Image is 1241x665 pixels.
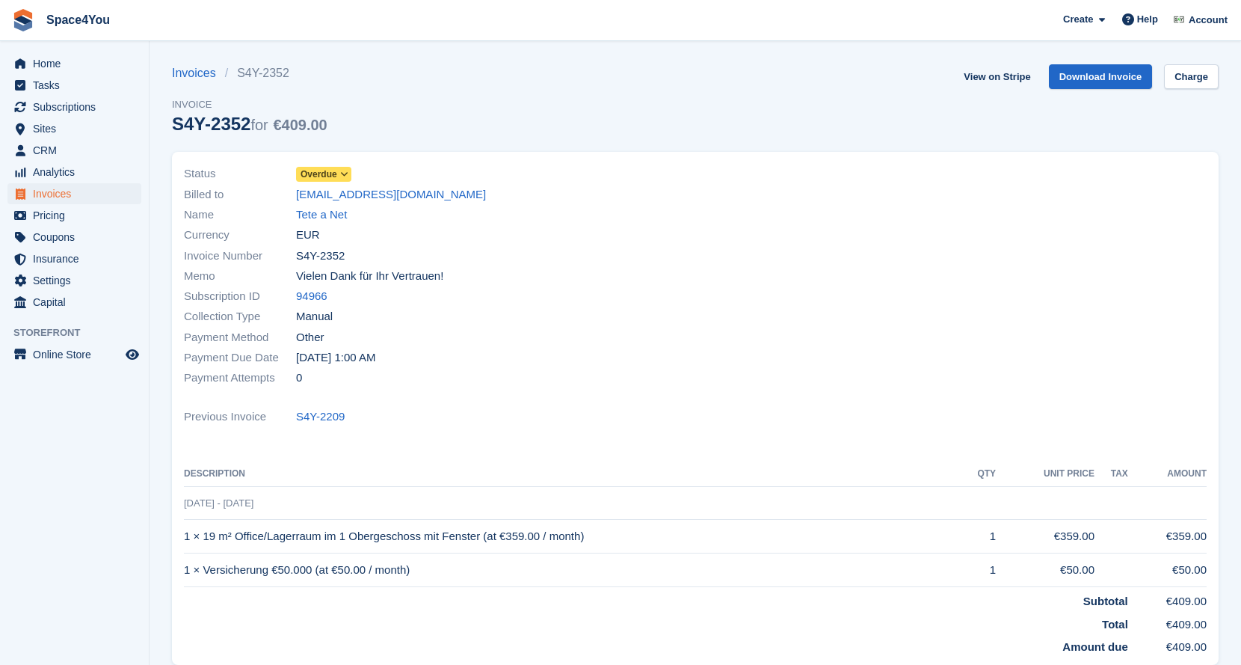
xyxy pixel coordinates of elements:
a: menu [7,227,141,248]
span: Invoice Number [184,248,296,265]
a: menu [7,118,141,139]
a: menu [7,248,141,269]
a: menu [7,292,141,313]
a: menu [7,75,141,96]
nav: breadcrumbs [172,64,327,82]
a: Charge [1164,64,1219,89]
a: [EMAIL_ADDRESS][DOMAIN_NAME] [296,186,486,203]
a: Tete a Net [296,206,347,224]
th: Tax [1094,462,1128,486]
span: Insurance [33,248,123,269]
a: menu [7,205,141,226]
td: 1 × Versicherung €50.000 (at €50.00 / month) [184,554,960,587]
a: View on Stripe [958,64,1036,89]
span: [DATE] - [DATE] [184,497,253,509]
span: Tasks [33,75,123,96]
span: Settings [33,270,123,291]
strong: Amount due [1062,640,1128,653]
a: Invoices [172,64,225,82]
td: €409.00 [1128,587,1207,610]
td: €50.00 [1128,554,1207,587]
span: Storefront [13,325,149,340]
time: 2025-08-14 23:00:00 UTC [296,349,375,367]
span: EUR [296,227,320,244]
a: Space4You [40,7,116,32]
a: menu [7,53,141,74]
td: 1 [960,520,996,554]
td: 1 [960,554,996,587]
span: Payment Due Date [184,349,296,367]
a: 94966 [296,288,327,305]
a: menu [7,140,141,161]
span: Currency [184,227,296,244]
a: menu [7,344,141,365]
span: Create [1063,12,1093,27]
span: Previous Invoice [184,408,296,426]
span: CRM [33,140,123,161]
td: 1 × 19 m² Office/Lagerraum im 1 Obergeschoss mit Fenster (at €359.00 / month) [184,520,960,554]
th: Description [184,462,960,486]
span: Payment Attempts [184,370,296,387]
span: Subscription ID [184,288,296,305]
td: €359.00 [1128,520,1207,554]
span: S4Y-2352 [296,248,345,265]
td: €409.00 [1128,610,1207,634]
span: Sites [33,118,123,139]
span: Name [184,206,296,224]
img: stora-icon-8386f47178a22dfd0bd8f6a31ec36ba5ce8667c1dd55bd0f319d3a0aa187defe.svg [12,9,34,31]
span: Billed to [184,186,296,203]
td: €359.00 [996,520,1094,554]
span: 0 [296,370,302,387]
span: Vielen Dank für Ihr Vertrauen! [296,268,443,285]
span: Coupons [33,227,123,248]
img: Finn-Kristof Kausch [1171,12,1186,27]
th: QTY [960,462,996,486]
th: Unit Price [996,462,1094,486]
span: Overdue [301,168,337,181]
div: S4Y-2352 [172,114,327,134]
span: Online Store [33,344,123,365]
span: for [250,117,268,133]
a: Preview store [123,346,141,364]
span: Status [184,165,296,183]
th: Amount [1128,462,1207,486]
strong: Subtotal [1083,595,1128,607]
span: €409.00 [273,117,327,133]
strong: Total [1102,618,1128,631]
span: Analytics [33,162,123,183]
span: Pricing [33,205,123,226]
td: €50.00 [996,554,1094,587]
a: Download Invoice [1049,64,1153,89]
a: menu [7,183,141,204]
span: Collection Type [184,308,296,325]
a: menu [7,270,141,291]
span: Subscriptions [33,96,123,117]
a: menu [7,96,141,117]
a: menu [7,162,141,183]
span: Payment Method [184,329,296,346]
span: Invoice [172,97,327,112]
span: Account [1189,13,1228,28]
span: Invoices [33,183,123,204]
span: Memo [184,268,296,285]
span: Capital [33,292,123,313]
td: €409.00 [1128,633,1207,656]
span: Manual [296,308,333,325]
a: S4Y-2209 [296,408,345,426]
span: Home [33,53,123,74]
a: Overdue [296,165,351,183]
span: Other [296,329,324,346]
span: Help [1137,12,1158,27]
